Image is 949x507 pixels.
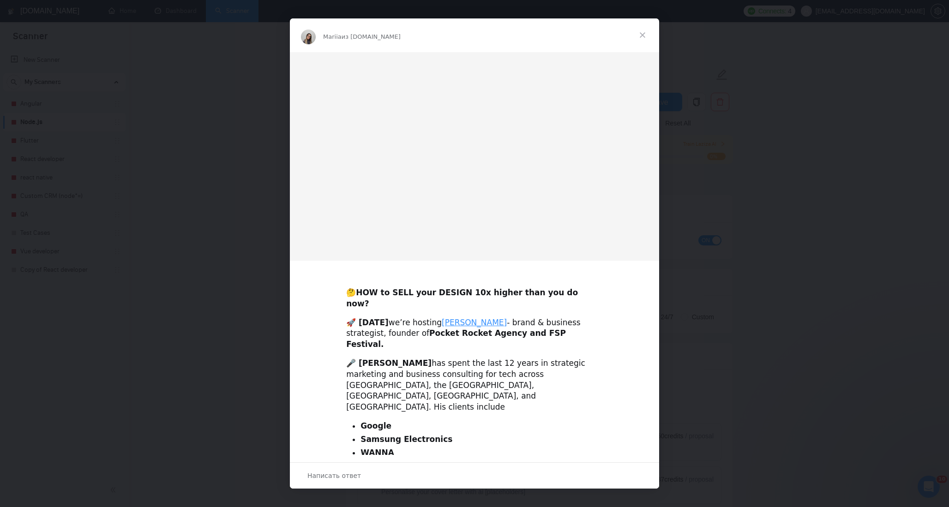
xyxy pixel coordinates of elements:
span: Закрыть [626,18,659,52]
span: Написать ответ [307,470,361,482]
div: has spent the last 12 years in strategic marketing and business consulting for tech across [GEOGR... [346,358,603,413]
b: WANNA [360,448,394,457]
a: [PERSON_NAME] [442,318,507,327]
img: Profile image for Mariia [301,30,316,44]
div: Открыть разговор и ответить [290,462,659,489]
span: из [DOMAIN_NAME] [342,33,401,40]
span: Mariia [323,33,342,40]
div: 🤔 [346,276,603,309]
b: Google [360,421,391,430]
div: we’re hosting - brand & business strategist, founder of [346,317,603,350]
b: HOW to SELL your DESIGN 10x higher than you do now? [346,288,578,308]
b: 🚀 [DATE] [346,318,389,327]
b: Samsung Electronics [360,435,452,444]
b: 🎤 [PERSON_NAME] [346,358,432,368]
b: Pocket Rocket Agency and FSP Festival. [346,328,566,349]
